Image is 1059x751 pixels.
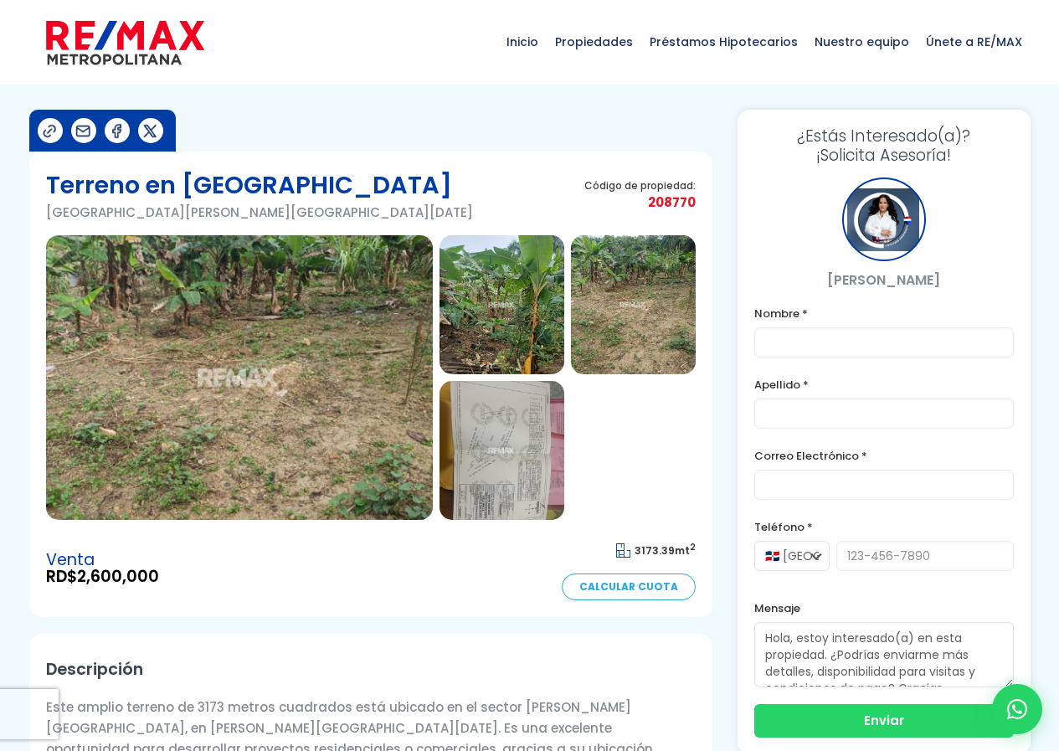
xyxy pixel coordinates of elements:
[77,565,159,588] span: 2,600,000
[46,552,159,568] span: Venta
[498,17,547,67] span: Inicio
[440,235,564,374] img: Terreno en Villa Mella
[806,17,918,67] span: Nuestro equipo
[754,445,1014,466] label: Correo Electrónico *
[440,381,564,520] img: Terreno en Villa Mella
[754,126,1014,146] span: ¿Estás Interesado(a)?
[754,303,1014,324] label: Nombre *
[690,541,696,553] sup: 2
[754,374,1014,395] label: Apellido *
[141,122,159,140] img: Compartir
[46,18,204,68] img: remax-metropolitana-logo
[108,122,126,140] img: Compartir
[46,168,473,202] h1: Terreno en [GEOGRAPHIC_DATA]
[75,122,92,140] img: Compartir
[616,543,696,558] span: mt
[584,179,696,192] span: Código de propiedad:
[836,541,1014,571] input: 123-456-7890
[754,126,1014,165] h3: ¡Solicita Asesoría!
[918,17,1031,67] span: Únete a RE/MAX
[46,651,696,688] h2: Descripción
[754,704,1014,738] button: Enviar
[754,598,1014,619] label: Mensaje
[584,192,696,213] span: 208770
[571,235,696,374] img: Terreno en Villa Mella
[41,122,59,140] img: Compartir
[635,543,675,558] span: 3173.39
[547,17,641,67] span: Propiedades
[46,235,433,520] img: Terreno en Villa Mella
[754,517,1014,538] label: Teléfono *
[46,202,473,223] p: [GEOGRAPHIC_DATA][PERSON_NAME][GEOGRAPHIC_DATA][DATE]
[562,574,696,600] a: Calcular Cuota
[641,17,806,67] span: Préstamos Hipotecarios
[842,177,926,261] div: Vanesa Perez
[46,568,159,585] span: RD$
[754,270,1014,291] p: [PERSON_NAME]
[754,622,1014,687] textarea: Hola, estoy interesado(a) en esta propiedad. ¿Podrías enviarme más detalles, disponibilidad para ...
